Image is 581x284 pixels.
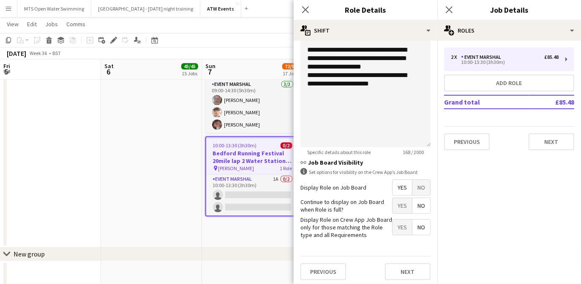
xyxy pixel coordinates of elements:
[14,250,45,258] div: New group
[213,142,257,149] span: 10:00-13:30 (3h30m)
[3,19,22,30] a: View
[396,149,431,155] span: 168 / 2000
[451,54,461,60] div: 2 x
[205,80,300,133] app-card-role: Event Marshal3/309:00-14:30 (5h30m)[PERSON_NAME][PERSON_NAME][PERSON_NAME]
[2,67,10,77] span: 5
[182,70,198,77] div: 15 Jobs
[281,142,292,149] span: 0/2
[42,19,61,30] a: Jobs
[393,198,412,213] span: Yes
[300,149,377,155] span: Specific details about this role
[17,0,91,17] button: MTS Open Water Swimming
[300,216,392,239] label: Display Role on Crew App Job Board only for those matching the Role type and all Requirements
[63,19,89,30] a: Comms
[300,263,346,280] button: Previous
[529,133,574,150] button: Next
[24,19,40,30] a: Edit
[200,0,241,17] button: ATW Events
[282,63,299,69] span: 72/90
[412,220,430,235] span: No
[103,67,114,77] span: 6
[385,263,431,280] button: Next
[444,133,490,150] button: Previous
[300,168,431,176] div: Set options for visibility on the Crew App’s Job Board
[294,4,437,15] h3: Role Details
[7,49,26,58] div: [DATE]
[28,50,49,56] span: Week 36
[529,95,574,109] td: £85.48
[300,184,366,191] label: Display Role on Job Board
[283,70,299,77] div: 17 Jobs
[206,174,299,215] app-card-role: Event Marshal1A0/210:00-13:30 (3h30m)
[393,180,412,195] span: Yes
[204,67,215,77] span: 7
[444,95,529,109] td: Grand total
[27,20,37,28] span: Edit
[218,165,254,171] span: [PERSON_NAME]
[300,198,392,213] label: Continue to display on Job Board when Role is full?
[412,198,430,213] span: No
[3,62,10,70] span: Fri
[181,63,198,69] span: 45/45
[461,54,505,60] div: Event Marshal
[451,60,559,64] div: 10:00-13:30 (3h30m)
[437,4,581,15] h3: Job Details
[206,149,299,165] h3: Bedford Running Festival 20mile lap 2 Water Station marshal - £20 ATW credits per hour
[437,20,581,41] div: Roles
[444,74,574,91] button: Add role
[393,220,412,235] span: Yes
[91,0,200,17] button: [GEOGRAPHIC_DATA] - [DATE] night training
[7,20,19,28] span: View
[412,180,430,195] span: No
[66,20,85,28] span: Comms
[52,50,61,56] div: BST
[544,54,559,60] div: £85.48
[205,62,215,70] span: Sun
[205,136,300,216] app-job-card: 10:00-13:30 (3h30m)0/2Bedford Running Festival 20mile lap 2 Water Station marshal - £20 ATW credi...
[45,20,58,28] span: Jobs
[104,62,114,70] span: Sat
[300,159,431,166] h3: Job Board Visibility
[205,42,300,133] app-job-card: 09:00-14:30 (5h30m)3/3Course clearance Bedford runfest1 RoleEvent Marshal3/309:00-14:30 (5h30m)[P...
[294,20,437,41] div: Shift
[280,165,292,171] span: 1 Role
